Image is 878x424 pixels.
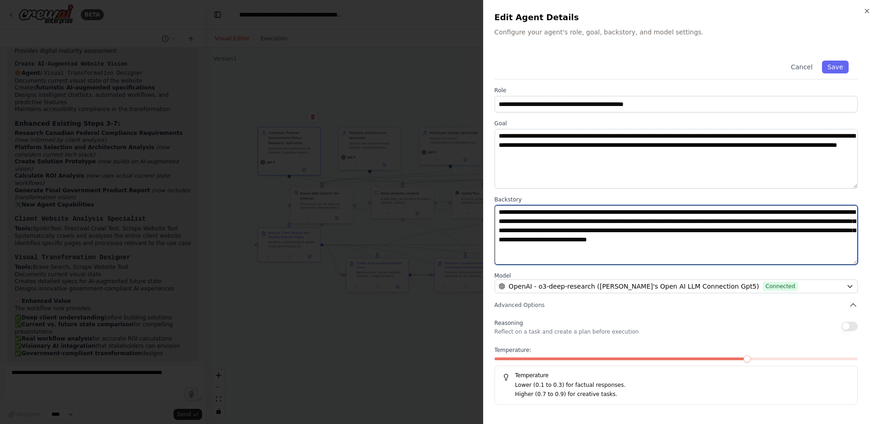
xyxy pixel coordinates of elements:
[495,301,545,309] span: Advanced Options
[502,372,850,379] h5: Temperature
[495,87,858,94] label: Role
[515,390,850,399] p: Higher (0.7 to 0.9) for creative tasks.
[495,120,858,127] label: Goal
[495,196,858,203] label: Backstory
[495,328,639,335] p: Reflect on a task and create a plan before execution
[495,301,858,310] button: Advanced Options
[822,61,849,73] button: Save
[785,61,818,73] button: Cancel
[495,11,867,24] h2: Edit Agent Details
[495,346,531,354] span: Temperature:
[515,381,850,390] p: Lower (0.1 to 0.3) for factual responses.
[763,282,798,291] span: Connected
[495,279,858,293] button: OpenAI - o3-deep-research ([PERSON_NAME]'s Open AI LLM Connection Gpt5)Connected
[495,28,867,37] p: Configure your agent's role, goal, backstory, and model settings.
[495,320,523,326] span: Reasoning
[509,282,759,291] span: OpenAI - o3-deep-research (Sunil's Open AI LLM Connection Gpt5)
[495,272,858,279] label: Model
